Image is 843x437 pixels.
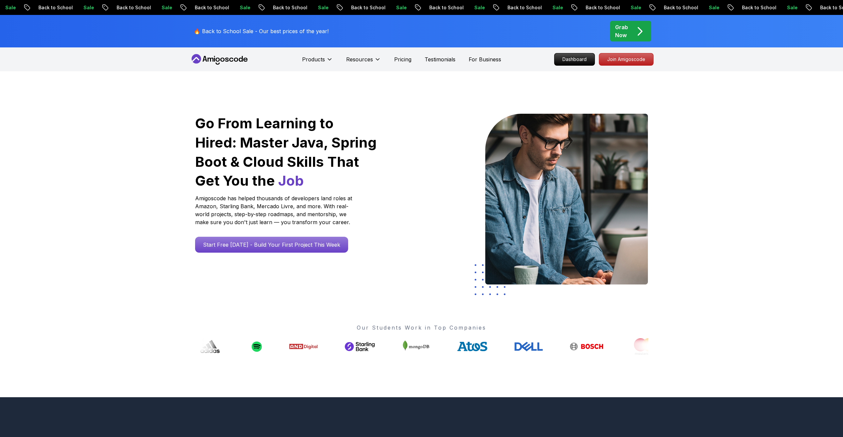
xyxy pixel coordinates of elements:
[310,4,331,11] p: Sale
[109,4,154,11] p: Back to School
[656,4,701,11] p: Back to School
[302,55,325,63] p: Products
[343,4,388,11] p: Back to School
[734,4,779,11] p: Back to School
[195,194,354,226] p: Amigoscode has helped thousands of developers land roles at Amazon, Starling Bank, Mercado Livre,...
[466,4,488,11] p: Sale
[599,53,654,66] a: Join Amigoscode
[425,55,455,63] a: Testimonials
[599,53,653,65] p: Join Amigoscode
[554,53,595,66] a: Dashboard
[195,114,378,190] h1: Go From Learning to Hired: Master Java, Spring Boot & Cloud Skills That Get You the
[195,324,648,332] p: Our Students Work in Top Companies
[545,4,566,11] p: Sale
[469,55,501,63] a: For Business
[154,4,175,11] p: Sale
[278,172,304,189] span: Job
[394,55,411,63] a: Pricing
[421,4,466,11] p: Back to School
[701,4,722,11] p: Sale
[500,4,545,11] p: Back to School
[265,4,310,11] p: Back to School
[195,237,348,253] a: Start Free [DATE] - Build Your First Project This Week
[554,53,595,65] p: Dashboard
[76,4,97,11] p: Sale
[485,114,648,284] img: hero
[30,4,76,11] p: Back to School
[578,4,623,11] p: Back to School
[779,4,800,11] p: Sale
[615,23,628,39] p: Grab Now
[388,4,409,11] p: Sale
[623,4,644,11] p: Sale
[187,4,232,11] p: Back to School
[346,55,373,63] p: Resources
[346,55,381,69] button: Resources
[302,55,333,69] button: Products
[194,27,329,35] p: 🔥 Back to School Sale - Our best prices of the year!
[232,4,253,11] p: Sale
